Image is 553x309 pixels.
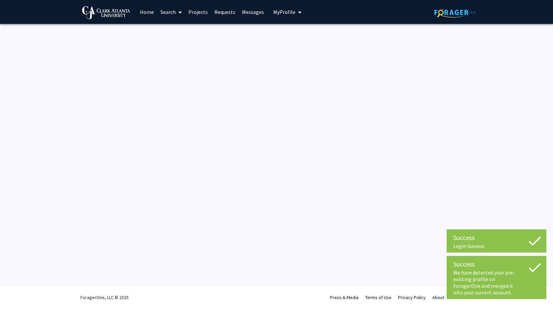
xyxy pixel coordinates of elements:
[434,7,476,18] img: ForagerOne Logo
[211,0,239,24] a: Requests
[273,9,295,15] span: My Profile
[453,269,540,296] div: We have detected your pre-existing profile on ForagerOne and merged it into your current account.
[330,294,359,300] a: Press & Media
[365,294,391,300] a: Terms of Use
[239,0,267,24] a: Messages
[453,233,540,243] div: Success
[453,259,540,269] div: Success
[185,0,211,24] a: Projects
[82,6,130,19] img: Clark Atlanta University Logo
[157,0,185,24] a: Search
[398,294,426,300] a: Privacy Policy
[432,294,444,300] a: About
[137,0,157,24] a: Home
[453,243,540,249] div: Login Success
[80,286,129,309] div: ForagerOne, LLC © 2025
